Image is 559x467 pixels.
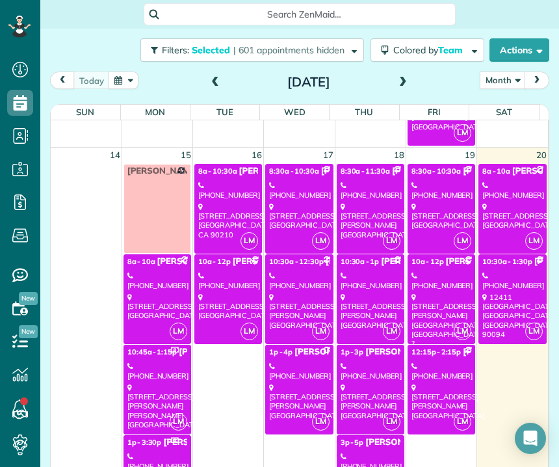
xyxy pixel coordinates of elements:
span: 8:30a - 11:30a [341,167,390,176]
span: 10a - 12p [411,257,444,266]
div: [STREET_ADDRESS] [GEOGRAPHIC_DATA], CA 90210 [198,202,258,239]
span: [PERSON_NAME] [392,166,463,176]
span: LM [170,413,187,431]
span: Team [438,44,465,56]
span: Filters: [162,44,189,56]
span: [PERSON_NAME] - [GEOGRAPHIC_DATA] [157,256,327,267]
div: Open Intercom Messenger [515,423,546,454]
span: Fri [428,107,441,117]
div: [STREET_ADDRESS] [PERSON_NAME][GEOGRAPHIC_DATA] [411,383,471,420]
div: [STREET_ADDRESS] [GEOGRAPHIC_DATA] [482,202,543,230]
div: [PHONE_NUMBER] [198,181,258,200]
span: [PERSON_NAME] [381,256,452,267]
h2: [DATE] [227,75,390,89]
a: 20 [535,148,548,163]
span: | 601 appointments hidden [233,44,344,56]
button: Month [480,72,526,89]
span: LM [525,232,543,250]
div: [PHONE_NUMBER] [269,181,329,200]
div: [STREET_ADDRESS] [GEOGRAPHIC_DATA] [198,293,258,321]
div: [STREET_ADDRESS] [GEOGRAPHIC_DATA] [269,202,329,230]
a: 14 [109,148,122,163]
span: 8:30a - 10:30a [269,167,318,176]
span: Selected [192,44,231,56]
span: LM [240,323,258,340]
span: 3p - 5p [341,438,364,447]
button: Filters: Selected | 601 appointments hidden [140,38,364,62]
div: [STREET_ADDRESS] [PERSON_NAME][GEOGRAPHIC_DATA] [269,293,329,330]
span: LM [383,413,400,431]
div: [STREET_ADDRESS] [GEOGRAPHIC_DATA] [411,202,471,230]
span: Tue [216,107,233,117]
span: 10a - 12p [198,257,231,266]
span: 10:30a - 1p [341,257,380,266]
button: Actions [489,38,549,62]
div: [PHONE_NUMBER] [341,181,400,200]
span: New [19,325,38,338]
div: [PHONE_NUMBER] [127,271,187,290]
div: [PHONE_NUMBER] [341,362,400,380]
a: 15 [179,148,192,163]
div: [STREET_ADDRESS] [GEOGRAPHIC_DATA] [127,293,187,321]
button: next [525,72,549,89]
span: 8:30a - 10:30a [411,167,461,176]
span: [PERSON_NAME] [365,347,436,357]
span: [PERSON_NAME] [179,347,250,357]
div: [STREET_ADDRESS][PERSON_NAME] [GEOGRAPHIC_DATA], [GEOGRAPHIC_DATA] ? [411,293,471,349]
span: LM [454,124,471,142]
span: [PERSON_NAME] [163,437,234,447]
span: 8a - 10a [482,167,510,176]
button: today [73,72,110,89]
span: [PERSON_NAME] [294,347,365,357]
span: LM [312,232,330,250]
span: LM [454,232,471,250]
span: [PERSON_NAME] OFF [127,166,217,176]
span: 1p - 3p [341,347,364,356]
a: 19 [463,148,476,163]
span: 12:15p - 2:15p [411,347,461,356]
div: [PHONE_NUMBER] [411,362,471,380]
span: LM [383,232,400,250]
span: LM [383,323,400,340]
span: LM [170,323,187,340]
a: Filters: Selected | 601 appointments hidden [134,38,364,62]
div: [PHONE_NUMBER] [269,271,329,290]
div: [PHONE_NUMBER] [198,271,258,290]
span: Colored by [393,44,467,56]
div: [PHONE_NUMBER] [482,271,543,290]
div: [PHONE_NUMBER] [127,362,187,380]
span: Sun [76,107,94,117]
div: [PHONE_NUMBER] [482,181,543,200]
div: [STREET_ADDRESS] [PERSON_NAME][GEOGRAPHIC_DATA] [341,293,400,330]
span: LM [525,323,543,340]
span: Thu [355,107,373,117]
span: [PERSON_NAME] [239,166,310,176]
span: [PERSON_NAME] [463,347,534,357]
div: [STREET_ADDRESS][PERSON_NAME] [GEOGRAPHIC_DATA] [341,383,400,420]
button: prev [50,72,75,89]
span: Sat [496,107,512,117]
span: 10:45a - 1:15p [127,347,177,356]
span: New [19,292,38,305]
span: 1p - 3:30p [127,438,162,447]
a: 18 [393,148,406,163]
span: [PERSON_NAME] [326,256,396,267]
span: Mon [145,107,165,117]
span: LM [240,232,258,250]
span: LM [454,413,471,431]
span: [PERSON_NAME] [233,256,304,267]
div: [PHONE_NUMBER] [269,362,329,380]
span: LM [454,323,471,340]
span: 8a - 10:30a [198,167,237,176]
div: [PHONE_NUMBER] [341,271,400,290]
span: LM [312,323,330,340]
span: LM [312,413,330,431]
span: [PERSON_NAME] - [GEOGRAPHIC_DATA] [321,166,491,176]
div: [STREET_ADDRESS][PERSON_NAME] [PERSON_NAME][GEOGRAPHIC_DATA] [127,383,187,429]
span: 10:30a - 1:30p [482,257,532,266]
span: 8a - 10a [127,257,155,266]
span: [PERSON_NAME] [365,437,436,447]
div: 12411 [GEOGRAPHIC_DATA] [GEOGRAPHIC_DATA], [GEOGRAPHIC_DATA] 90094 [482,293,543,339]
span: 10:30a - 12:30p [269,257,323,266]
button: Colored byTeam [370,38,484,62]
